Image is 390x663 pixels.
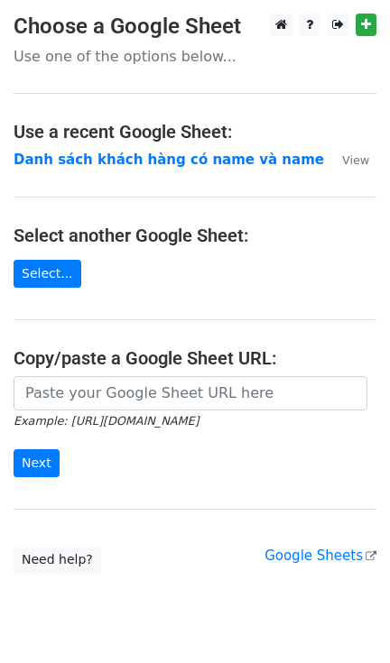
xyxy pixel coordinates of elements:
[14,347,376,369] h4: Copy/paste a Google Sheet URL:
[14,414,199,428] small: Example: [URL][DOMAIN_NAME]
[14,449,60,477] input: Next
[14,152,324,168] a: Danh sách khách hàng có name và name
[324,152,369,168] a: View
[14,260,81,288] a: Select...
[14,376,367,410] input: Paste your Google Sheet URL here
[14,121,376,143] h4: Use a recent Google Sheet:
[342,153,369,167] small: View
[14,14,376,40] h3: Choose a Google Sheet
[14,225,376,246] h4: Select another Google Sheet:
[14,546,101,574] a: Need help?
[14,47,376,66] p: Use one of the options below...
[265,548,376,564] a: Google Sheets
